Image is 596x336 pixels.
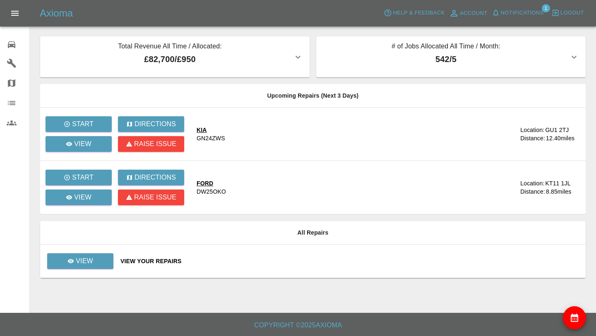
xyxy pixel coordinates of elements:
div: KT11 1JL [545,179,570,187]
p: 542 / 5 [323,53,569,65]
a: Account [447,7,490,20]
a: FORDDW25OKO [197,179,511,196]
p: # of Jobs Allocated All Time / Month: [323,41,569,53]
th: Upcoming Repairs (Next 3 Days) [40,84,586,108]
button: Open drawer [5,3,25,23]
p: Directions [135,173,176,182]
button: Directions [118,170,184,185]
h6: Copyright © 2025 Axioma [7,319,589,331]
span: Notifications [501,8,544,18]
button: Help & Feedback [382,7,447,19]
button: # of Jobs Allocated All Time / Month:542/5 [316,36,586,77]
th: All Repairs [40,221,586,245]
div: DW25OKO [197,187,226,196]
div: FORD [197,179,226,187]
p: £82,700 / £950 [47,53,293,65]
button: Raise issue [118,190,184,205]
div: KIA [197,126,225,134]
div: Distance: [520,134,545,142]
div: Distance: [520,187,545,196]
p: Total Revenue All Time / Allocated: [47,41,293,53]
p: Start [72,119,94,129]
span: Help & Feedback [393,8,445,18]
button: Directions [118,116,184,132]
span: 1 [542,4,550,12]
a: KIAGN24ZWS [197,126,511,142]
button: Total Revenue All Time / Allocated:£82,700/£950 [40,36,310,77]
div: GN24ZWS [197,134,225,142]
span: Logout [560,8,584,18]
p: Raise issue [134,139,176,149]
div: 8.85 miles [546,187,579,196]
button: availability [563,306,586,329]
p: Start [72,173,94,182]
p: View [76,256,93,266]
button: Notifications [490,7,546,19]
a: View [47,253,113,269]
button: Start [46,170,112,185]
p: Raise issue [134,192,176,202]
p: Directions [135,119,176,129]
div: 12.40 miles [546,134,579,142]
h5: Axioma [40,7,73,20]
div: Location: [520,179,544,187]
div: GU1 2TJ [545,126,569,134]
a: View [47,257,114,264]
a: View [46,190,112,205]
a: Location:GU1 2TJDistance:12.40miles [517,126,579,142]
span: Account [460,9,488,18]
a: View Your Repairs [120,257,579,265]
button: Logout [549,7,586,19]
div: Location: [520,126,544,134]
p: View [74,139,91,149]
a: Location:KT11 1JLDistance:8.85miles [517,179,579,196]
button: Start [46,116,112,132]
a: View [46,136,112,152]
p: View [74,192,91,202]
button: Raise issue [118,136,184,152]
